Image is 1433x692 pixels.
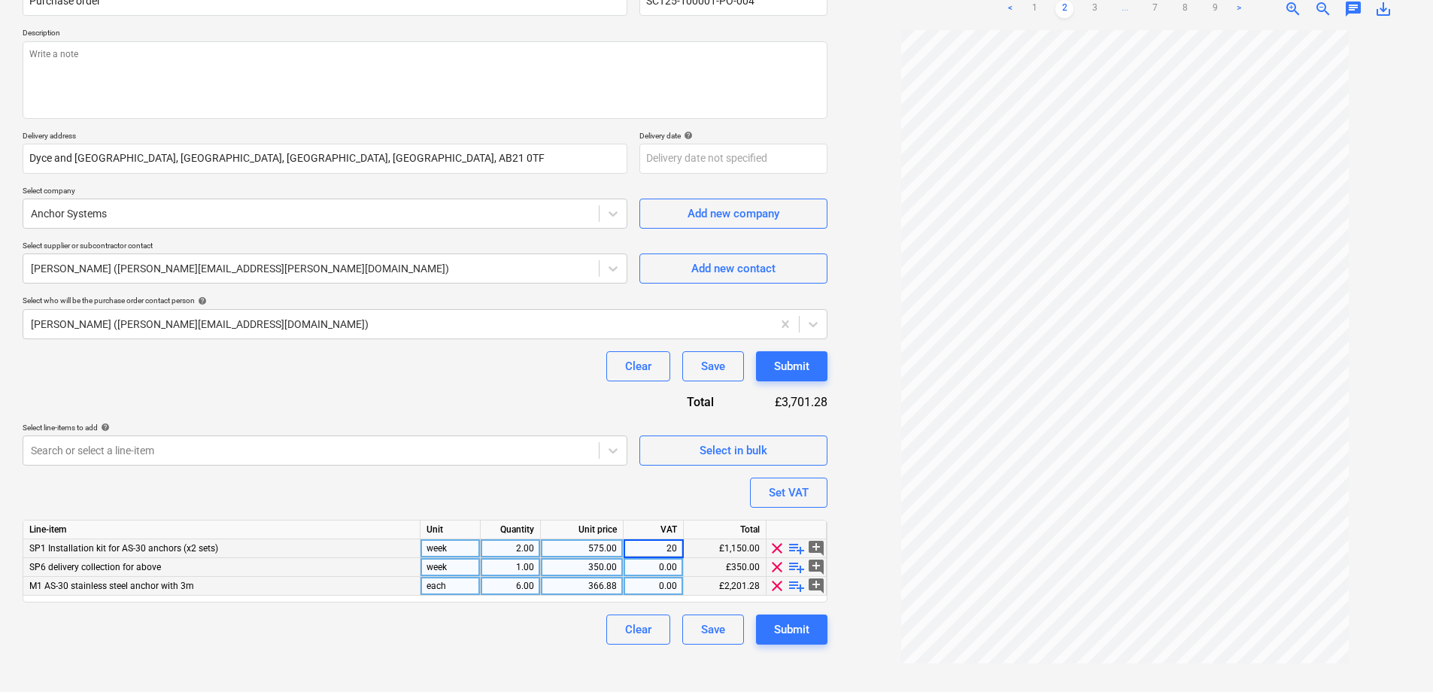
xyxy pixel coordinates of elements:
[750,478,827,508] button: Set VAT
[684,577,767,596] div: £2,201.28
[98,423,110,432] span: help
[688,204,779,223] div: Add new company
[625,620,651,639] div: Clear
[23,28,827,41] p: Description
[701,620,725,639] div: Save
[625,357,651,376] div: Clear
[701,357,725,376] div: Save
[684,521,767,539] div: Total
[420,521,481,539] div: Unit
[547,539,617,558] div: 575.00
[681,131,693,140] span: help
[624,521,684,539] div: VAT
[807,577,825,595] span: add_comment
[195,296,207,305] span: help
[807,539,825,557] span: add_comment
[29,562,161,572] span: SP6 delivery collection for above
[691,259,776,278] div: Add new contact
[23,131,627,144] p: Delivery address
[768,539,786,557] span: clear
[639,199,827,229] button: Add new company
[788,558,806,576] span: playlist_add
[420,558,481,577] div: week
[632,393,739,411] div: Total
[768,558,786,576] span: clear
[639,436,827,466] button: Select in bulk
[788,577,806,595] span: playlist_add
[23,521,420,539] div: Line-item
[639,131,827,141] div: Delivery date
[682,351,744,381] button: Save
[547,577,617,596] div: 366.88
[682,615,744,645] button: Save
[774,620,809,639] div: Submit
[788,539,806,557] span: playlist_add
[807,558,825,576] span: add_comment
[420,539,481,558] div: week
[29,543,218,554] span: SP1 Installation kit for AS-30 anchors (x2 sets)
[684,539,767,558] div: £1,150.00
[23,144,627,174] input: Delivery address
[481,521,541,539] div: Quantity
[774,357,809,376] div: Submit
[630,577,677,596] div: 0.00
[684,558,767,577] div: £350.00
[700,441,767,460] div: Select in bulk
[769,483,809,502] div: Set VAT
[29,581,194,591] span: M1 AS-30 stainless steel anchor with 3m
[756,615,827,645] button: Submit
[639,253,827,284] button: Add new contact
[738,393,827,411] div: £3,701.28
[23,296,827,305] div: Select who will be the purchase order contact person
[487,558,534,577] div: 1.00
[420,577,481,596] div: each
[547,558,617,577] div: 350.00
[541,521,624,539] div: Unit price
[606,351,670,381] button: Clear
[487,577,534,596] div: 6.00
[23,241,627,253] p: Select supplier or subcontractor contact
[756,351,827,381] button: Submit
[487,539,534,558] div: 2.00
[768,577,786,595] span: clear
[630,558,677,577] div: 0.00
[606,615,670,645] button: Clear
[23,186,627,199] p: Select company
[23,423,627,432] div: Select line-items to add
[639,144,827,174] input: Delivery date not specified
